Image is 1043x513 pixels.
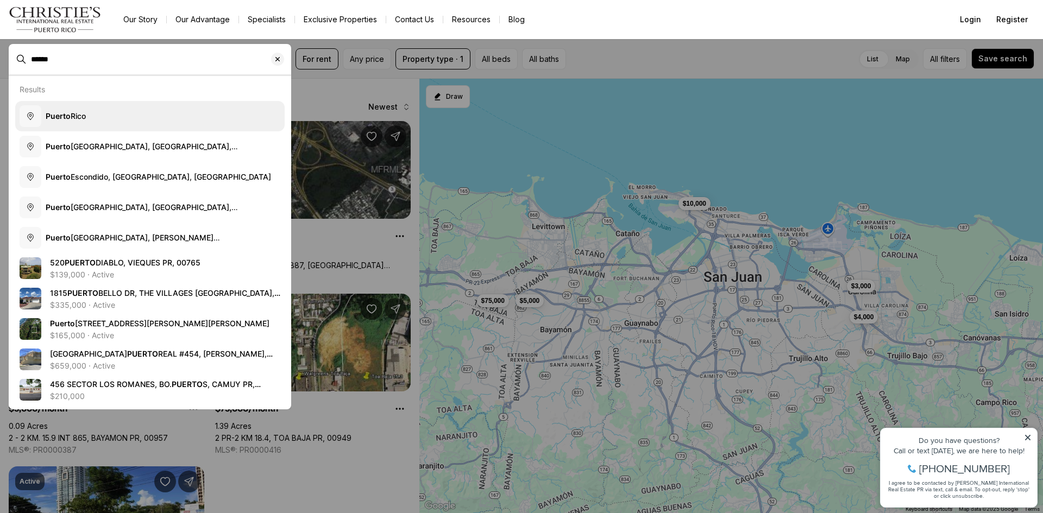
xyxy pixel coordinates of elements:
button: Puerto[GEOGRAPHIC_DATA], [GEOGRAPHIC_DATA], [GEOGRAPHIC_DATA] [15,192,285,223]
button: Puerto[GEOGRAPHIC_DATA], [PERSON_NAME][GEOGRAPHIC_DATA], [GEOGRAPHIC_DATA] [15,223,285,253]
p: $139,000 · Active [50,270,114,279]
a: View details: Puerto Nuevo ward 686 #Lot. 9 [15,314,285,344]
div: Do you have questions? [11,24,157,32]
b: Puerto [46,142,71,151]
a: View details: 520 PUERTO DIABLO [15,253,285,283]
b: Puerto [50,319,75,328]
div: Call or text [DATE], we are here to help! [11,35,157,42]
a: View details: 456 SECTOR LOS ROMANES, BO. PUERTOS [15,375,285,405]
p: $210,000 [50,392,85,401]
button: PuertoEscondido, [GEOGRAPHIC_DATA], [GEOGRAPHIC_DATA] [15,162,285,192]
a: Blog [500,12,533,27]
a: View details: 1815 PUERTO BELLO DR [15,283,285,314]
a: Exclusive Properties [295,12,386,27]
b: PUERTO [172,379,203,389]
span: Register [996,15,1028,24]
span: Escondido, [GEOGRAPHIC_DATA], [GEOGRAPHIC_DATA] [46,172,271,181]
button: Clear search input [271,45,291,74]
button: Register [990,9,1034,30]
span: [PHONE_NUMBER] [45,51,135,62]
span: Rico [46,111,86,121]
a: Resources [443,12,499,27]
a: View details: Calle Union PLAYA PUERTO REAL #454 [15,344,285,375]
span: 456 SECTOR LOS ROMANES, BO. S, CAMUY PR, 00627 [50,379,261,400]
span: [GEOGRAPHIC_DATA] REAL #454, [PERSON_NAME], 00738 [50,349,273,369]
button: Contact Us [386,12,443,27]
button: PuertoRico [15,101,285,131]
p: $659,000 · Active [50,362,115,370]
span: [GEOGRAPHIC_DATA], [PERSON_NAME][GEOGRAPHIC_DATA], [GEOGRAPHIC_DATA] [46,233,220,253]
button: Puerto[GEOGRAPHIC_DATA], [GEOGRAPHIC_DATA], [GEOGRAPHIC_DATA] [15,131,285,162]
b: Puerto [46,111,71,121]
span: 1815 BELLO DR, THE VILLAGES [GEOGRAPHIC_DATA], 32159 [50,288,280,308]
b: Puerto [46,233,71,242]
b: Puerto [46,202,71,212]
span: Login [960,15,981,24]
p: Results [20,85,45,94]
a: Our Story [115,12,166,27]
p: $165,000 · Active [50,331,114,340]
span: [GEOGRAPHIC_DATA], [GEOGRAPHIC_DATA], [GEOGRAPHIC_DATA] [46,202,238,223]
span: [STREET_ADDRESS][PERSON_NAME][PERSON_NAME] [50,319,269,328]
span: [GEOGRAPHIC_DATA], [GEOGRAPHIC_DATA], [GEOGRAPHIC_DATA] [46,142,238,162]
button: Login [953,9,988,30]
span: 520 DIABLO, VIEQUES PR, 00765 [50,258,200,267]
b: Puerto [46,172,71,181]
b: PUERTO [127,349,158,358]
a: Specialists [239,12,294,27]
span: I agree to be contacted by [PERSON_NAME] International Real Estate PR via text, call & email. To ... [14,67,155,87]
b: PUERTO [65,258,96,267]
a: Our Advantage [167,12,238,27]
p: $335,000 · Active [50,301,115,309]
b: PUERTO [67,288,98,297]
img: logo [9,7,102,33]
